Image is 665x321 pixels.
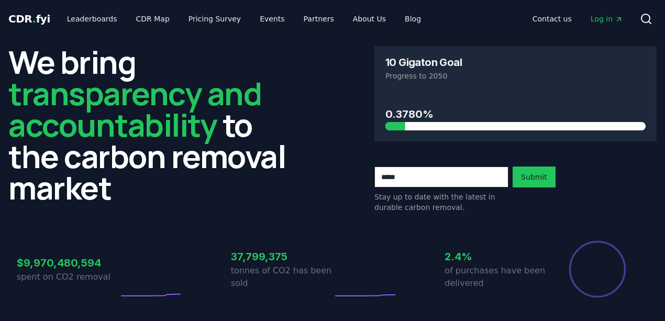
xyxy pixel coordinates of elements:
[8,12,50,26] a: CDR.fyi
[374,192,508,213] p: Stay up to date with the latest in durable carbon removal.
[568,240,627,298] div: Percentage of sales delivered
[251,9,293,28] a: Events
[445,249,546,264] h3: 2.4%
[17,271,118,283] p: spent on CO2 removal
[385,106,646,122] h3: 0.3780%
[8,46,291,203] h2: We bring to the carbon removal market
[513,167,556,187] button: Submit
[231,264,332,290] p: tonnes of CO2 has been sold
[524,9,580,28] a: Contact us
[385,71,646,81] p: Progress to 2050
[59,9,126,28] a: Leaderboards
[445,264,546,290] p: of purchases have been delivered
[17,255,118,271] h3: $9,970,480,594
[128,9,178,28] a: CDR Map
[59,9,429,28] nav: Main
[396,9,429,28] a: Blog
[32,13,36,25] span: .
[385,57,462,68] h3: 10 Gigaton Goal
[8,72,261,146] span: transparency and accountability
[582,9,631,28] a: Log in
[591,14,623,24] span: Log in
[180,9,249,28] a: Pricing Survey
[8,13,50,25] span: CDR fyi
[345,9,394,28] a: About Us
[231,249,332,264] h3: 37,799,375
[524,9,631,28] nav: Main
[295,9,342,28] a: Partners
